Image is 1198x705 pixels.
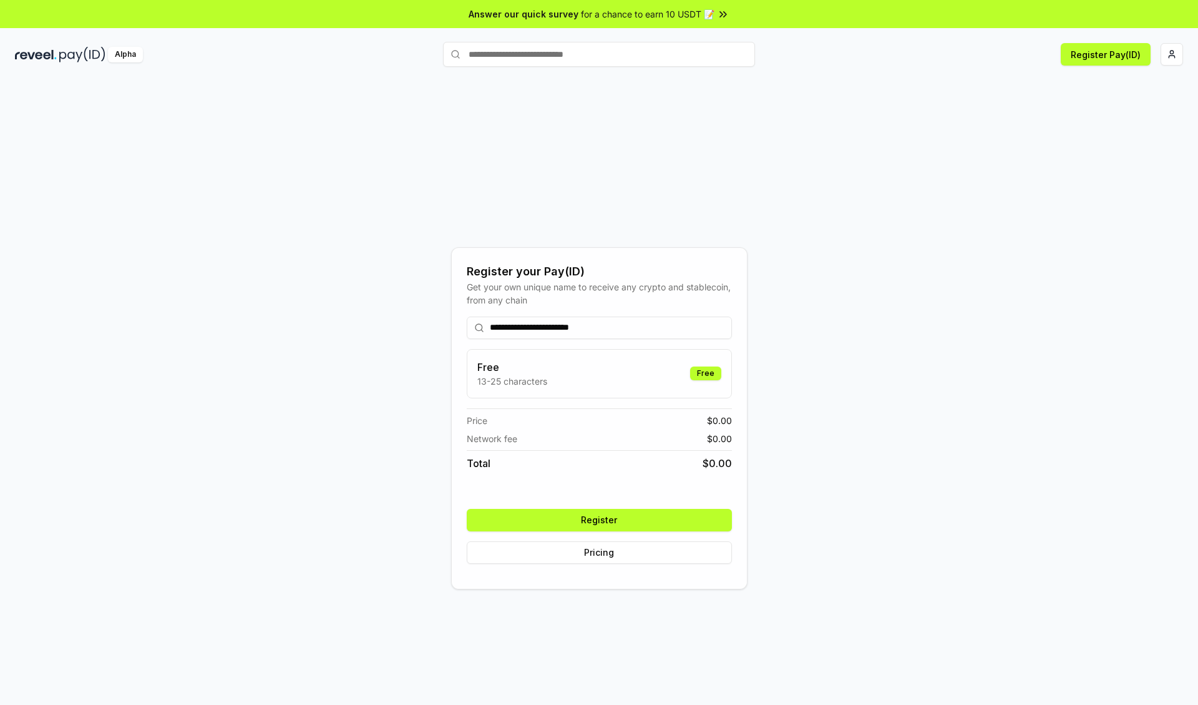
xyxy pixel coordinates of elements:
[690,367,721,380] div: Free
[477,360,547,375] h3: Free
[707,414,732,427] span: $ 0.00
[467,280,732,307] div: Get your own unique name to receive any crypto and stablecoin, from any chain
[469,7,578,21] span: Answer our quick survey
[707,432,732,445] span: $ 0.00
[108,47,143,62] div: Alpha
[467,432,517,445] span: Network fee
[703,456,732,471] span: $ 0.00
[15,47,57,62] img: reveel_dark
[1061,43,1151,66] button: Register Pay(ID)
[477,375,547,388] p: 13-25 characters
[467,541,732,564] button: Pricing
[467,263,732,280] div: Register your Pay(ID)
[467,509,732,531] button: Register
[581,7,714,21] span: for a chance to earn 10 USDT 📝
[467,414,487,427] span: Price
[467,456,490,471] span: Total
[59,47,105,62] img: pay_id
